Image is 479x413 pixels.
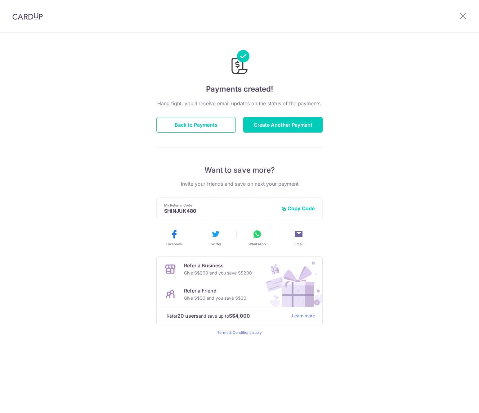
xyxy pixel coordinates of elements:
[164,208,276,214] p: SHINJUK480
[156,84,323,95] h4: Payments created!
[217,330,262,335] a: Terms & Conditions apply
[230,50,249,76] img: Payments
[156,100,323,107] p: Hang tight, you’ll receive email updates on the status of the payments.
[197,229,234,247] button: Twitter
[280,229,317,247] button: Email
[12,12,43,20] img: CardUp
[239,229,275,247] button: WhatsApp
[156,229,192,247] button: Facebook
[248,242,266,247] span: WhatsApp
[281,205,315,211] button: Copy Code
[156,165,323,175] p: Want to save more?
[184,269,252,277] p: Give S$200 and you save S$200
[229,312,250,320] strong: S$4,000
[164,203,276,208] p: My Referral Code
[166,242,182,247] span: Facebook
[260,257,322,307] img: Refer
[294,242,303,247] span: Email
[156,180,323,188] p: Invite your friends and save on next your payment
[156,117,236,133] button: Back to Payments
[167,312,287,320] p: Refer and save up to
[243,117,323,133] button: Create Another Payment
[184,287,246,294] p: Refer a Friend
[210,242,221,247] span: Twitter
[177,312,199,320] strong: 20 users
[292,312,315,320] a: Learn more
[184,262,252,269] p: Refer a Business
[184,294,246,302] p: Give S$30 and you save S$30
